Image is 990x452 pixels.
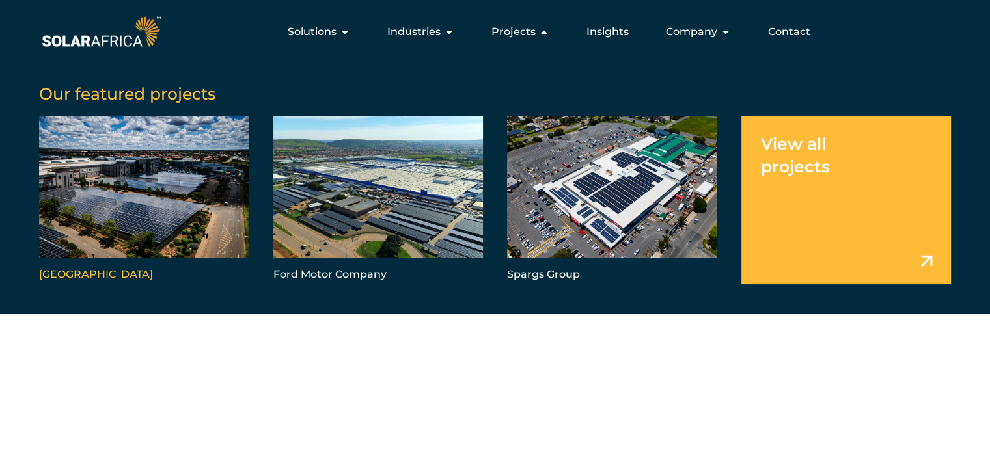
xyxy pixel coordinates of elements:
[39,116,249,284] a: [GEOGRAPHIC_DATA]
[741,116,951,284] a: View all projects
[586,24,629,40] a: Insights
[387,24,441,40] span: Industries
[491,24,536,40] span: Projects
[38,372,989,381] h5: SolarAfrica is proudly affiliated with
[163,19,821,45] nav: Menu
[39,84,951,103] h5: Our featured projects
[768,24,810,40] a: Contact
[288,24,337,40] span: Solutions
[163,19,821,45] div: Menu Toggle
[666,24,717,40] span: Company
